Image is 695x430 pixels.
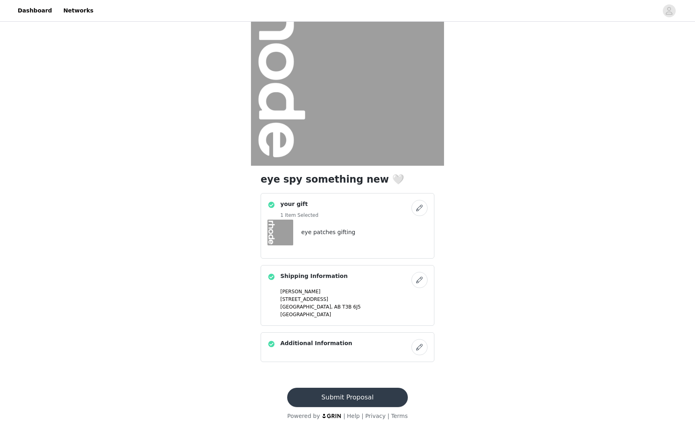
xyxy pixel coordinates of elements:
h4: eye patches gifting [301,228,355,237]
div: your gift [261,193,434,259]
div: Additional Information [261,332,434,362]
a: Terms [391,413,407,419]
button: Submit Proposal [287,388,407,407]
span: | [362,413,364,419]
h4: Additional Information [280,339,352,348]
span: | [343,413,345,419]
a: Help [347,413,360,419]
span: | [387,413,389,419]
span: Powered by [287,413,320,419]
p: [STREET_ADDRESS] [280,296,428,303]
p: [PERSON_NAME] [280,288,428,295]
span: T3B 6J5 [342,304,361,310]
div: Shipping Information [261,265,434,326]
img: eye patches gifting [267,220,293,245]
h4: Shipping Information [280,272,347,280]
div: avatar [665,4,673,17]
img: logo [322,413,342,418]
a: Privacy [365,413,386,419]
h5: 1 Item Selected [280,212,319,219]
a: Dashboard [13,2,57,20]
h4: your gift [280,200,319,208]
p: [GEOGRAPHIC_DATA] [280,311,428,318]
span: AB [334,304,341,310]
h1: eye spy something new 🤍 [261,172,434,187]
a: Networks [58,2,98,20]
span: [GEOGRAPHIC_DATA], [280,304,333,310]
